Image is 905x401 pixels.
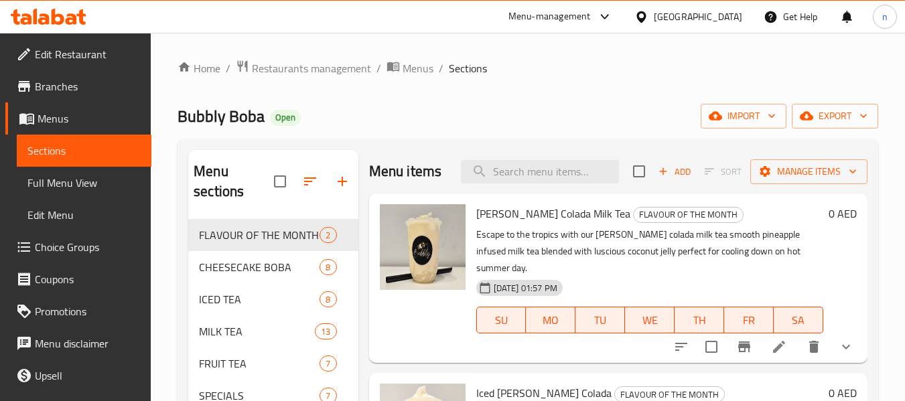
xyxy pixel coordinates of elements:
[774,307,823,333] button: SA
[199,227,320,243] div: FLAVOUR OF THE MONTH
[653,161,696,182] button: Add
[5,327,151,359] a: Menu disclaimer
[270,110,301,126] div: Open
[27,207,141,223] span: Edit Menu
[199,259,320,275] span: CHEESECAKE BOBA
[5,102,151,135] a: Menus
[634,207,743,222] span: FLAVOUR OF THE MONTH
[188,315,358,347] div: MILK TEA13
[697,333,725,361] span: Select to update
[320,227,336,243] div: items
[320,229,336,242] span: 2
[252,60,371,76] span: Restaurants management
[403,60,433,76] span: Menus
[803,108,867,125] span: export
[724,307,774,333] button: FR
[653,161,696,182] span: Add item
[27,143,141,159] span: Sections
[5,295,151,327] a: Promotions
[5,263,151,295] a: Coupons
[461,160,619,183] input: search
[5,38,151,70] a: Edit Restaurant
[17,135,151,167] a: Sections
[199,355,320,372] span: FRUIT TEA
[35,78,141,94] span: Branches
[27,175,141,191] span: Full Menu View
[728,331,760,363] button: Branch-specific-item
[5,359,151,392] a: Upsell
[476,226,823,276] p: Escape to the tropics with our [PERSON_NAME] colada milk tea smooth pineapple infused milk tea bl...
[35,335,141,351] span: Menu disclaimer
[376,60,381,76] li: /
[35,239,141,255] span: Choice Groups
[798,331,830,363] button: delete
[531,311,570,330] span: MO
[35,271,141,287] span: Coupons
[320,291,336,307] div: items
[38,110,141,127] span: Menus
[178,60,220,76] a: Home
[226,60,230,76] li: /
[236,60,371,77] a: Restaurants management
[625,157,653,185] span: Select section
[320,261,336,274] span: 8
[449,60,487,76] span: Sections
[199,291,320,307] span: ICED TEA
[320,355,336,372] div: items
[830,331,862,363] button: show more
[750,159,867,184] button: Manage items
[476,204,630,224] span: [PERSON_NAME] Colada Milk Tea
[488,282,563,295] span: [DATE] 01:57 PM
[5,70,151,102] a: Branches
[482,311,521,330] span: SU
[575,307,625,333] button: TU
[665,331,697,363] button: sort-choices
[320,357,336,370] span: 7
[675,307,724,333] button: TH
[194,161,273,202] h2: Menu sections
[188,251,358,283] div: CHEESECAKE BOBA8
[188,219,358,251] div: FLAVOUR OF THE MONTH2
[35,303,141,319] span: Promotions
[701,104,786,129] button: import
[35,368,141,384] span: Upsell
[882,9,888,24] span: n
[526,307,575,333] button: MO
[656,164,693,179] span: Add
[771,339,787,355] a: Edit menu item
[380,204,466,290] img: Pina Colada Milk Tea
[178,101,265,131] span: Bubbly Boba
[320,259,336,275] div: items
[178,60,878,77] nav: breadcrumb
[581,311,620,330] span: TU
[696,161,750,182] span: Select section first
[35,46,141,62] span: Edit Restaurant
[387,60,433,77] a: Menus
[680,311,719,330] span: TH
[5,231,151,263] a: Choice Groups
[630,311,669,330] span: WE
[199,323,315,339] span: MILK TEA
[270,112,301,123] span: Open
[829,204,857,223] h6: 0 AED
[326,165,358,197] button: Add section
[711,108,776,125] span: import
[266,167,294,195] span: Select all sections
[508,9,591,25] div: Menu-management
[369,161,442,181] h2: Menu items
[188,283,358,315] div: ICED TEA8
[188,347,358,380] div: FRUIT TEA7
[315,323,336,339] div: items
[17,167,151,199] a: Full Menu View
[729,311,768,330] span: FR
[439,60,443,76] li: /
[838,339,854,355] svg: Show Choices
[320,293,336,306] span: 8
[633,207,744,223] div: FLAVOUR OF THE MONTH
[17,199,151,231] a: Edit Menu
[316,325,336,338] span: 13
[476,307,527,333] button: SU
